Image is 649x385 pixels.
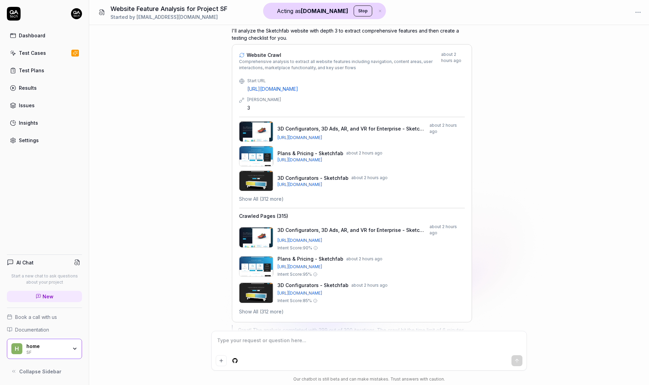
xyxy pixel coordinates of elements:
[7,134,82,147] a: Settings
[7,339,82,359] button: hhomeSF
[239,51,441,59] a: Website Crawl
[278,290,465,296] a: [URL][DOMAIN_NAME]
[7,364,82,378] button: Collapse Sidebar
[441,51,465,71] div: about 2 hours ago
[278,271,312,277] span: Intent Score: 95 %
[7,313,82,321] a: Book a call with us
[19,137,39,144] div: Settings
[239,59,441,71] span: Comprehensive analysis to extract all website features including navigation, content areas, user ...
[429,122,465,135] span: about 2 hours ago
[7,46,82,60] a: Test Cases
[26,349,68,355] div: SF
[11,343,22,354] span: h
[247,51,281,59] span: Website Crawl
[19,67,44,74] div: Test Plans
[211,376,527,382] div: Our chatbot is still beta and can make mistakes. Trust answers with caution.
[19,49,46,57] div: Test Cases
[239,121,273,142] img: 3D Configurators, 3D Ads, AR, and VR for Enterprise - Sketchfab
[247,104,465,111] div: 3
[19,32,45,39] div: Dashboard
[239,146,273,166] img: Plans & Pricing - Sketchfab
[351,282,388,288] span: about 2 hours ago
[278,245,312,251] span: Intent Score: 90 %
[278,182,465,188] a: [URL][DOMAIN_NAME]
[239,256,273,277] img: Plans & Pricing - Sketchfab
[278,125,427,132] span: 3D Configurators, 3D Ads, AR, and VR for Enterprise - Sketchfab
[429,224,465,236] span: about 2 hours ago
[16,259,34,266] h4: AI Chat
[110,4,227,13] h1: Website Feature Analysis for Project SF
[137,14,218,20] span: [EMAIL_ADDRESS][DOMAIN_NAME]
[232,27,472,41] p: I'll analyze the Sketchfab website with depth 3 to extract comprehensive features and then create...
[278,135,465,141] a: [URL][DOMAIN_NAME]
[278,255,343,262] span: Plans & Pricing - Sketchfab
[278,157,465,163] a: [URL][DOMAIN_NAME]
[239,171,273,191] img: 3D Configurators - Sketchfab
[7,64,82,77] a: Test Plans
[19,368,61,375] span: Collapse Sidebar
[7,326,82,333] a: Documentation
[26,343,68,349] div: home
[278,226,427,234] span: 3D Configurators, 3D Ads, AR, and VR for Enterprise - Sketchfab
[19,102,35,109] div: Issues
[7,29,82,42] a: Dashboard
[278,237,465,244] a: [URL][DOMAIN_NAME]
[278,174,349,182] span: 3D Configurators - Sketchfab
[351,175,388,181] span: about 2 hours ago
[110,13,227,21] div: Started by
[71,8,82,19] img: 7ccf6c19-61ad-4a6c-8811-018b02a1b829.jpg
[19,119,38,126] div: Insights
[15,313,57,321] span: Book a call with us
[346,150,382,156] span: about 2 hours ago
[7,81,82,95] a: Results
[239,227,273,248] img: 3D Configurators, 3D Ads, AR, and VR for Enterprise - Sketchfab
[43,293,54,300] span: New
[278,150,343,157] span: Plans & Pricing - Sketchfab
[239,308,284,315] button: Show All (312 more)
[247,85,465,92] a: [URL][DOMAIN_NAME]
[354,5,372,16] button: Stop
[346,256,382,262] span: about 2 hours ago
[239,212,288,220] h4: Crawled Pages ( 315 )
[7,273,82,285] p: Start a new chat to ask questions about your project
[247,97,465,103] div: [PERSON_NAME]
[19,84,37,91] div: Results
[278,264,465,270] a: [URL][DOMAIN_NAME]
[216,355,227,366] button: Add attachment
[7,116,82,129] a: Insights
[7,291,82,302] a: New
[278,282,349,289] span: 3D Configurators - Sketchfab
[7,99,82,112] a: Issues
[239,195,284,202] button: Show All (312 more)
[239,283,273,303] img: 3D Configurators - Sketchfab
[15,326,49,333] span: Documentation
[247,78,465,84] div: Start URL
[278,298,312,304] span: Intent Score: 85 %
